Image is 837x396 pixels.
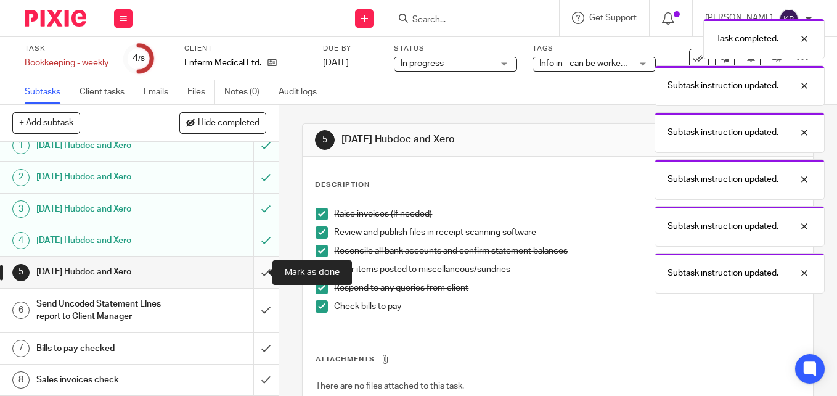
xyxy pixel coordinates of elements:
a: Audit logs [279,80,326,104]
h1: [DATE] Hubdoc and Xero [36,200,173,218]
p: Subtask instruction updated. [668,126,778,139]
div: 8 [12,371,30,389]
p: Subtask instruction updated. [668,173,778,186]
div: 3 [12,200,30,218]
button: + Add subtask [12,112,80,133]
img: Pixie [25,10,86,27]
div: 2 [12,169,30,186]
p: Clear items posted to miscellaneous/sundries [334,263,800,276]
p: Description [315,180,370,190]
p: Subtask instruction updated. [668,267,778,279]
p: Enferm Medical Ltd. [184,57,261,69]
label: Client [184,44,308,54]
div: 4 [12,232,30,249]
p: Subtask instruction updated. [668,220,778,233]
p: Task completed. [716,33,778,45]
label: Due by [323,44,378,54]
span: There are no files attached to this task. [316,382,464,390]
p: Subtask instruction updated. [668,80,778,92]
h1: [DATE] Hubdoc and Xero [36,231,173,250]
div: 5 [315,130,335,150]
h1: Send Uncoded Statement Lines report to Client Manager [36,295,173,326]
label: Task [25,44,108,54]
div: 1 [12,137,30,154]
a: Files [187,80,215,104]
div: Bookkeeping - weekly [25,57,108,69]
input: Search [411,15,522,26]
a: Emails [144,80,178,104]
h1: [DATE] Hubdoc and Xero [341,133,584,146]
a: Subtasks [25,80,70,104]
h1: [DATE] Hubdoc and Xero [36,136,173,155]
div: 5 [12,264,30,281]
img: svg%3E [779,9,799,28]
p: Respond to any queries from client [334,282,800,294]
h1: Sales invoices check [36,371,173,389]
h1: [DATE] Hubdoc and Xero [36,168,173,186]
small: /8 [138,56,145,62]
a: Client tasks [80,80,134,104]
h1: Bills to pay checked [36,339,173,358]
label: Status [394,44,517,54]
p: Reconcile all bank accounts and confirm statement balances [334,245,800,257]
div: 4 [133,51,145,65]
button: Hide completed [179,112,266,133]
h1: [DATE] Hubdoc and Xero [36,263,173,281]
a: Notes (0) [224,80,269,104]
div: 7 [12,340,30,357]
span: [DATE] [323,59,349,67]
p: Review and publish files in receipt scanning software [334,226,800,239]
p: Check bills to pay [334,300,800,313]
div: 6 [12,302,30,319]
span: Hide completed [198,118,259,128]
p: Raise invoices (If needed) [334,208,800,220]
span: Attachments [316,356,375,363]
span: In progress [401,59,444,68]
